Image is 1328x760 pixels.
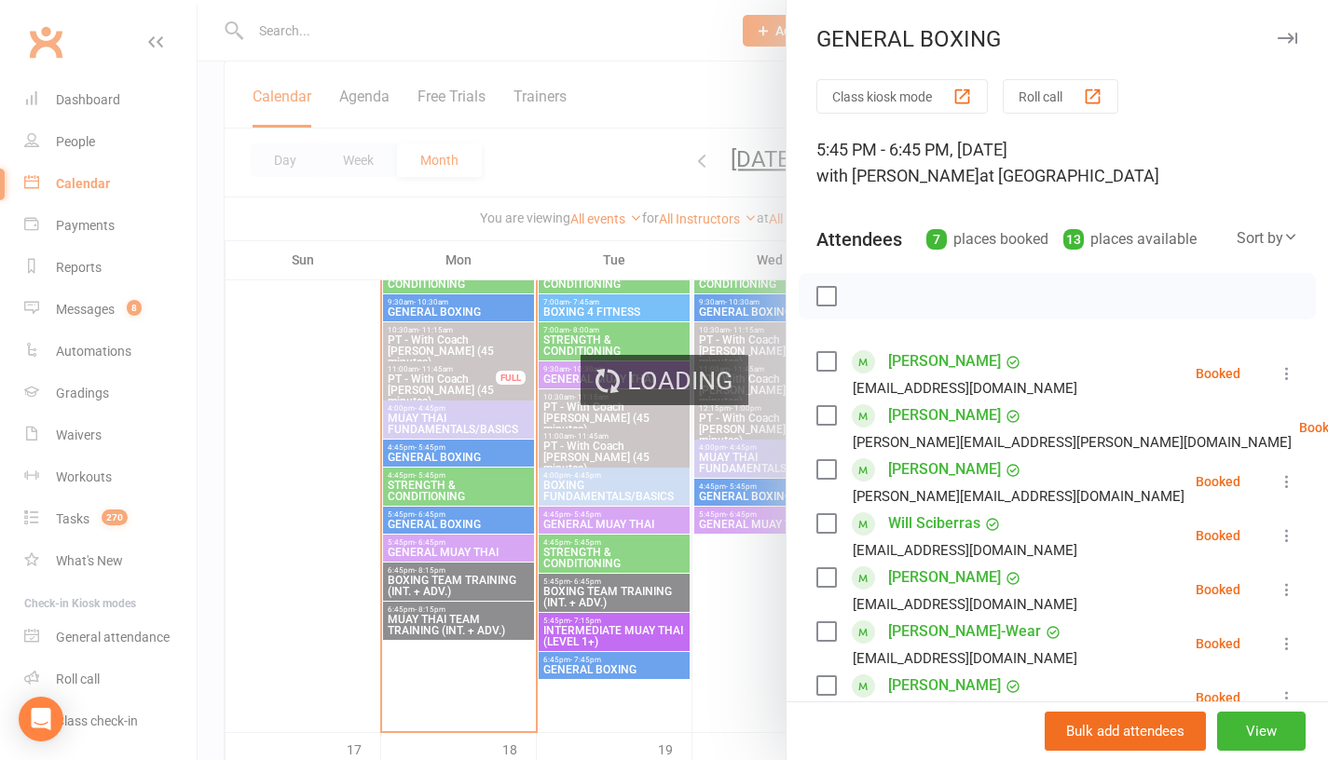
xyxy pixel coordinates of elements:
div: Booked [1196,583,1240,596]
div: Booked [1196,367,1240,380]
div: GENERAL BOXING [787,26,1328,52]
a: Will Sciberras [888,509,980,538]
a: [PERSON_NAME] [888,671,1001,700]
div: Booked [1196,637,1240,650]
span: with [PERSON_NAME] [816,166,979,185]
a: [PERSON_NAME] [888,400,1001,430]
div: Sort by [1237,226,1298,251]
div: places booked [926,226,1048,252]
span: at [GEOGRAPHIC_DATA] [979,166,1159,185]
a: [PERSON_NAME] [888,455,1001,484]
a: [PERSON_NAME] [888,563,1001,592]
div: [EMAIL_ADDRESS][DOMAIN_NAME] [853,646,1077,671]
div: Booked [1196,529,1240,542]
div: Booked [1196,691,1240,704]
div: [EMAIL_ADDRESS][DOMAIN_NAME] [853,376,1077,400]
div: Open Intercom Messenger [19,697,63,741]
button: Class kiosk mode [816,79,988,114]
div: [EMAIL_ADDRESS][DOMAIN_NAME] [853,538,1077,563]
a: [PERSON_NAME]-Wear [888,617,1041,646]
div: Booked [1196,475,1240,488]
div: 5:45 PM - 6:45 PM, [DATE] [816,137,1298,189]
div: Attendees [816,226,902,252]
button: Roll call [1003,79,1118,114]
div: [PERSON_NAME][EMAIL_ADDRESS][DOMAIN_NAME] [853,484,1184,509]
div: 13 [1063,229,1084,250]
div: 7 [926,229,947,250]
div: [EMAIL_ADDRESS][DOMAIN_NAME] [853,592,1077,617]
button: View [1217,712,1306,751]
div: [PERSON_NAME][EMAIL_ADDRESS][PERSON_NAME][DOMAIN_NAME] [853,430,1292,455]
button: Bulk add attendees [1045,712,1206,751]
a: [PERSON_NAME] [888,346,1001,376]
div: places available [1063,226,1197,252]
